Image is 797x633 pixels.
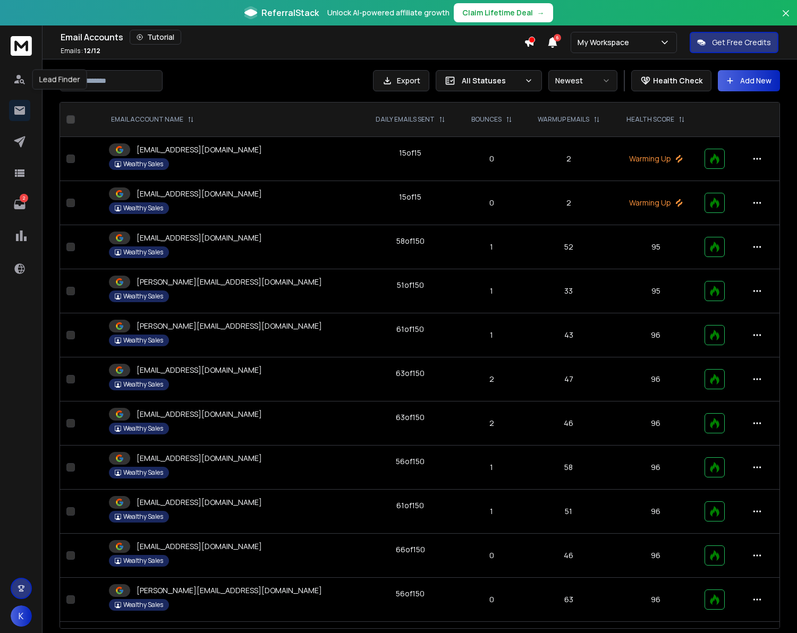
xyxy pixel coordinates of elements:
[20,194,28,202] p: 2
[137,453,262,464] p: [EMAIL_ADDRESS][DOMAIN_NAME]
[465,462,518,473] p: 1
[524,181,613,225] td: 2
[537,7,545,18] span: →
[718,70,780,91] button: Add New
[454,3,553,22] button: Claim Lifetime Deal→
[554,34,561,41] span: 6
[399,148,421,158] div: 15 of 15
[123,424,163,433] p: Wealthy Sales
[613,401,698,446] td: 96
[613,490,698,534] td: 96
[578,37,633,48] p: My Workspace
[396,456,425,467] div: 56 of 150
[137,233,262,243] p: [EMAIL_ADDRESS][DOMAIN_NAME]
[137,277,322,287] p: [PERSON_NAME][EMAIL_ADDRESS][DOMAIN_NAME]
[538,115,589,124] p: WARMUP EMAILS
[465,550,518,561] p: 0
[123,204,163,212] p: Wealthy Sales
[524,401,613,446] td: 46
[123,336,163,345] p: Wealthy Sales
[11,605,32,627] button: K
[524,137,613,181] td: 2
[465,242,518,252] p: 1
[631,70,711,91] button: Health Check
[620,198,692,208] p: Warming Up
[137,585,322,596] p: [PERSON_NAME][EMAIL_ADDRESS][DOMAIN_NAME]
[613,313,698,357] td: 96
[9,194,30,215] a: 2
[626,115,674,124] p: HEALTH SCORE
[462,75,520,86] p: All Statuses
[524,490,613,534] td: 51
[137,365,262,375] p: [EMAIL_ADDRESS][DOMAIN_NAME]
[399,192,421,202] div: 15 of 15
[123,468,163,477] p: Wealthy Sales
[524,534,613,578] td: 46
[261,6,319,19] span: ReferralStack
[111,115,194,124] div: EMAIL ACCOUNT NAME
[465,330,518,340] p: 1
[32,70,87,90] div: Lead Finder
[465,198,518,208] p: 0
[123,512,163,521] p: Wealthy Sales
[613,269,698,313] td: 95
[396,500,424,511] div: 61 of 150
[465,594,518,605] p: 0
[123,557,163,565] p: Wealthy Sales
[137,409,262,420] p: [EMAIL_ADDRESS][DOMAIN_NAME]
[613,578,698,622] td: 96
[130,30,181,45] button: Tutorial
[620,153,692,164] p: Warming Up
[327,7,450,18] p: Unlock AI-powered affiliate growth
[61,47,100,55] p: Emails :
[373,70,429,91] button: Export
[471,115,502,124] p: BOUNCES
[524,225,613,269] td: 52
[137,189,262,199] p: [EMAIL_ADDRESS][DOMAIN_NAME]
[137,497,262,508] p: [EMAIL_ADDRESS][DOMAIN_NAME]
[137,144,262,155] p: [EMAIL_ADDRESS][DOMAIN_NAME]
[84,46,100,55] span: 12 / 12
[524,313,613,357] td: 43
[396,236,425,246] div: 58 of 150
[376,115,435,124] p: DAILY EMAILS SENT
[465,506,518,517] p: 1
[613,534,698,578] td: 96
[613,225,698,269] td: 95
[137,541,262,552] p: [EMAIL_ADDRESS][DOMAIN_NAME]
[396,412,425,423] div: 63 of 150
[396,324,424,335] div: 61 of 150
[396,368,425,379] div: 63 of 150
[465,286,518,296] p: 1
[465,418,518,429] p: 2
[690,32,778,53] button: Get Free Credits
[61,30,524,45] div: Email Accounts
[613,357,698,401] td: 96
[524,269,613,313] td: 33
[653,75,702,86] p: Health Check
[123,380,163,389] p: Wealthy Sales
[137,321,322,331] p: [PERSON_NAME][EMAIL_ADDRESS][DOMAIN_NAME]
[524,446,613,490] td: 58
[123,160,163,168] p: Wealthy Sales
[613,446,698,490] td: 96
[712,37,771,48] p: Get Free Credits
[396,544,425,555] div: 66 of 150
[524,578,613,622] td: 63
[524,357,613,401] td: 47
[397,280,424,290] div: 51 of 150
[465,153,518,164] p: 0
[123,248,163,256] p: Wealthy Sales
[396,588,425,599] div: 56 of 150
[548,70,617,91] button: Newest
[123,292,163,301] p: Wealthy Sales
[123,601,163,609] p: Wealthy Sales
[465,374,518,384] p: 2
[779,6,793,32] button: Close banner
